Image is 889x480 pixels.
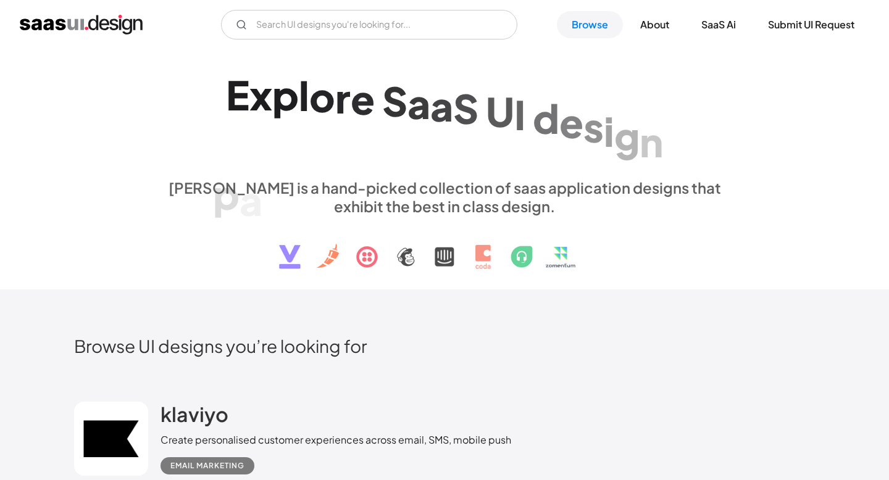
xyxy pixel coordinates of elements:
div: n [640,118,663,165]
div: a [430,82,453,130]
img: text, icon, saas logo [257,215,632,279]
a: Submit UI Request [753,11,869,38]
div: S [382,77,407,125]
a: Browse [557,11,623,38]
a: About [625,11,684,38]
div: I [514,91,525,139]
div: S [453,85,478,132]
div: g [614,112,640,160]
div: [PERSON_NAME] is a hand-picked collection of saas application designs that exhibit the best in cl... [161,178,728,215]
div: p [213,171,240,218]
div: E [226,71,249,118]
div: a [240,176,262,224]
a: home [20,15,143,35]
div: p [272,72,299,119]
div: s [583,103,604,151]
input: Search UI designs you're looking for... [221,10,517,39]
div: i [604,107,614,155]
div: Create personalised customer experiences across email, SMS, mobile push [161,432,511,447]
div: d [533,95,559,143]
div: U [486,88,514,135]
div: o [309,73,335,120]
a: klaviyo [161,402,228,432]
h2: Browse UI designs you’re looking for [74,335,815,357]
form: Email Form [221,10,517,39]
div: l [299,72,309,120]
h1: Explore SaaS UI design patterns & interactions. [161,71,728,166]
div: a [407,80,430,127]
h2: klaviyo [161,402,228,426]
div: r [335,74,351,122]
a: SaaS Ai [687,11,751,38]
div: e [559,99,583,146]
div: e [351,75,375,123]
div: x [249,71,272,118]
div: Email Marketing [170,458,244,473]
